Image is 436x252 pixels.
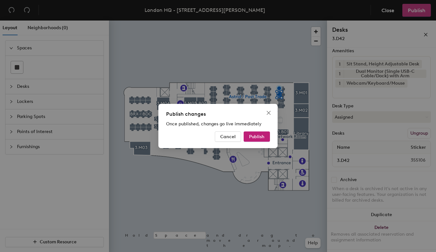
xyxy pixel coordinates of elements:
[266,110,271,115] span: close
[244,131,270,142] button: Publish
[215,131,241,142] button: Cancel
[264,108,274,118] button: Close
[264,110,274,115] span: Close
[166,110,270,118] div: Publish changes
[220,134,236,139] span: Cancel
[166,121,262,127] span: Once published, changes go live immediately
[249,134,264,139] span: Publish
